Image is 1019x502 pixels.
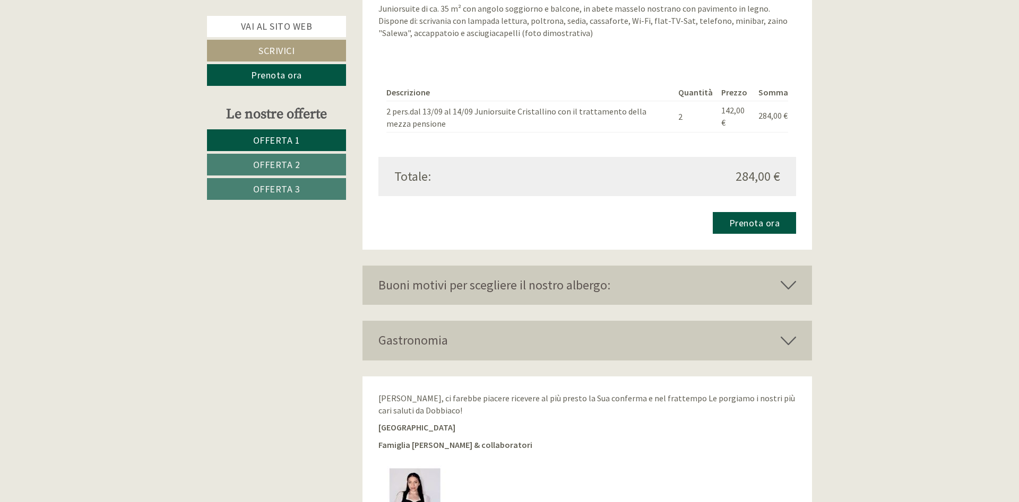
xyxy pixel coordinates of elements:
[207,16,346,37] a: Vai al sito web
[754,101,788,133] td: 284,00 €
[386,84,674,101] th: Descrizione
[362,266,813,305] div: Buoni motivi per scegliere il nostro albergo:
[674,84,717,101] th: Quantità
[253,183,300,195] span: Offerta 3
[674,101,717,133] td: 2
[754,84,788,101] th: Somma
[253,158,300,171] span: Offerta 2
[736,168,780,186] span: 284,00 €
[378,439,532,450] strong: Famiglia [PERSON_NAME] & collaboratori
[386,101,674,133] td: 2 pers.dal 13/09 al 14/09 Juniorsuite Cristallino con il trattamento della mezza pensione
[378,422,455,433] strong: [GEOGRAPHIC_DATA]
[362,321,813,360] div: Gastronomia
[717,84,754,101] th: Prezzo
[207,40,346,61] a: Scrivici
[253,134,300,146] span: Offerta 1
[378,3,797,39] p: Juniorsuite di ca. 35 m² con angolo soggiorno e balcone, in abete masselo nostrano con pavimento ...
[378,392,797,417] p: [PERSON_NAME], ci farebbe piacere ricevere al più presto la Sua conferma e nel frattempo Le porgi...
[207,64,346,86] a: Prenota ora
[386,168,588,186] div: Totale:
[207,104,346,124] div: Le nostre offerte
[713,212,797,234] a: Prenota ora
[721,105,745,128] span: 142,00 €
